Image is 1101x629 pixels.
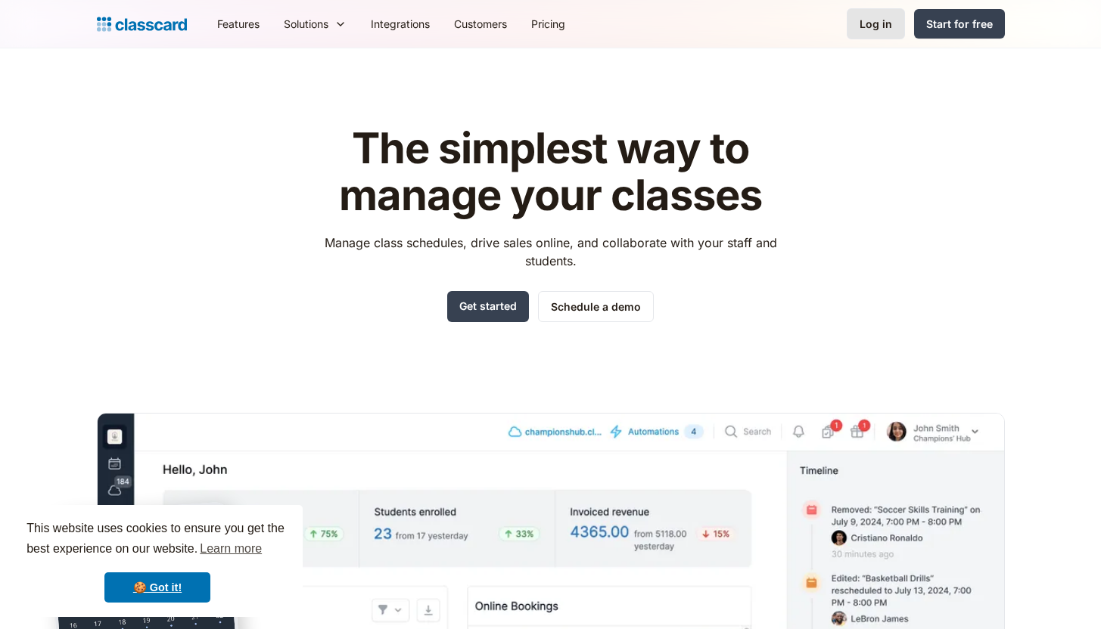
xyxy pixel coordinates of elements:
div: Solutions [272,7,359,41]
a: Customers [442,7,519,41]
a: Get started [447,291,529,322]
a: Integrations [359,7,442,41]
p: Manage class schedules, drive sales online, and collaborate with your staff and students. [310,234,791,270]
a: learn more about cookies [197,538,264,560]
div: Log in [860,16,892,32]
a: Start for free [914,9,1005,39]
a: dismiss cookie message [104,572,210,603]
a: Pricing [519,7,577,41]
div: Start for free [926,16,993,32]
a: Features [205,7,272,41]
a: Log in [847,8,905,39]
div: cookieconsent [12,505,303,617]
div: Solutions [284,16,328,32]
span: This website uses cookies to ensure you get the best experience on our website. [26,519,288,560]
h1: The simplest way to manage your classes [310,125,791,218]
a: home [97,14,187,35]
a: Schedule a demo [538,291,654,322]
